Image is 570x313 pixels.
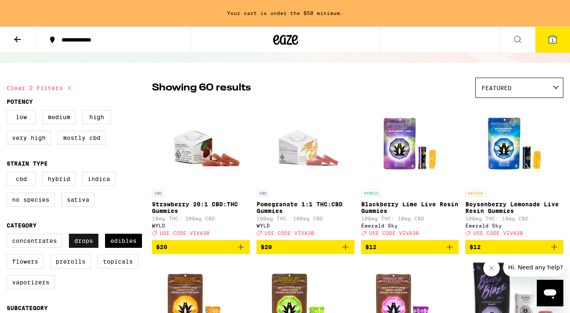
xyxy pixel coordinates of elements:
[470,244,481,250] span: $12
[535,27,570,53] button: 1
[551,38,554,43] span: 1
[160,230,210,236] span: USE CODE VIVA30
[261,244,272,250] span: $20
[58,131,106,145] label: Mostly CBD
[152,189,164,197] p: CBD
[361,189,381,197] p: HYBRID
[365,244,377,250] span: $12
[7,78,74,98] button: Clear 2 filters
[7,131,51,145] label: Very High
[98,254,138,269] label: Topicals
[537,280,563,306] iframe: Button to launch messaging window
[361,201,459,214] p: Blackberry Lime Live Resin Gummies
[152,81,251,95] p: Showing 60 results
[7,234,62,248] label: Concentrates
[368,102,451,185] img: Emerald Sky - Blackberry Lime Live Resin Gummies
[473,230,523,236] span: USE CODE VIVA30
[152,240,250,254] button: Add to bag
[264,102,347,185] img: WYLD - Pomegranate 1:1 THC:CBD Gummies
[7,305,48,311] legend: Subcategory
[257,102,355,240] a: Open page for Pomegranate 1:1 THC:CBD Gummies from WYLD
[7,98,33,105] legend: Potency
[159,102,242,185] img: WYLD - Strawberry 20:1 CBD:THC Gummies
[465,201,563,214] p: Boysenberry Lemonade Live Resin Gummies
[7,193,55,207] label: No Species
[465,102,563,240] a: Open page for Boysenberry Lemonade Live Resin Gummies from Emerald Sky
[361,240,459,254] button: Add to bag
[7,160,48,167] legend: Strain Type
[82,110,111,124] label: High
[264,230,314,236] span: USE CODE VIVA30
[7,110,36,124] label: Low
[156,244,167,250] span: $20
[69,234,98,248] label: Drops
[465,189,485,197] p: SATIVA
[257,201,355,214] p: Pomegranate 1:1 THC:CBD Gummies
[361,102,459,240] a: Open page for Blackberry Lime Live Resin Gummies from Emerald Sky
[7,222,37,229] legend: Category
[361,216,459,221] p: 100mg THC: 10mg CBD
[465,223,563,228] div: Emerald Sky
[152,201,250,214] p: Strawberry 20:1 CBD:THC Gummies
[7,275,55,289] label: Vaporizers
[369,230,419,236] span: USE CODE VIVA30
[473,102,556,185] img: Emerald Sky - Boysenberry Lemonade Live Resin Gummies
[361,223,459,228] div: Emerald Sky
[42,110,76,124] label: Medium
[257,216,355,221] p: 100mg THC: 100mg CBD
[257,189,269,197] p: CBD
[483,260,500,276] iframe: Close message
[7,254,44,269] label: Flowers
[257,223,355,228] div: WYLD
[105,234,142,248] label: Edibles
[7,172,36,186] label: CBD
[465,216,563,221] p: 100mg THC: 10mg CBD
[152,102,250,240] a: Open page for Strawberry 20:1 CBD:THC Gummies from WYLD
[152,223,250,228] div: WYLD
[50,254,91,269] label: Prerolls
[482,85,511,91] span: Featured
[82,172,115,186] label: Indica
[465,240,563,254] button: Add to bag
[152,216,250,221] p: 10mg THC: 200mg CBD
[42,172,76,186] label: Hybrid
[61,193,95,207] label: Sativa
[257,240,355,254] button: Add to bag
[503,258,563,276] iframe: Message from company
